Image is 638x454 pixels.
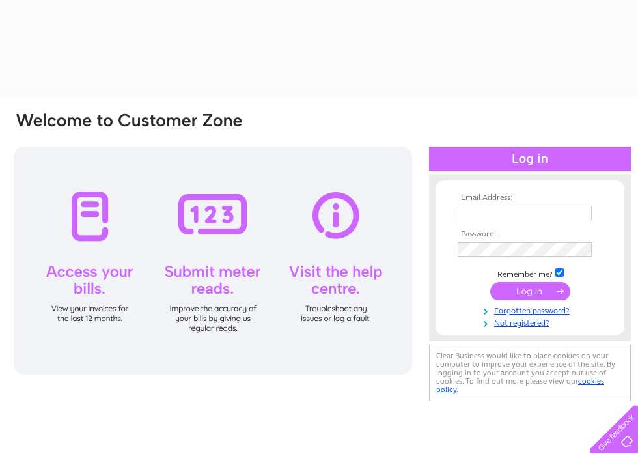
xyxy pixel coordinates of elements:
[454,193,605,203] th: Email Address:
[429,345,631,401] div: Clear Business would like to place cookies on your computer to improve your experience of the sit...
[436,376,604,394] a: cookies policy
[490,282,570,300] input: Submit
[454,230,605,239] th: Password:
[454,266,605,279] td: Remember me?
[458,316,605,328] a: Not registered?
[458,304,605,316] a: Forgotten password?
